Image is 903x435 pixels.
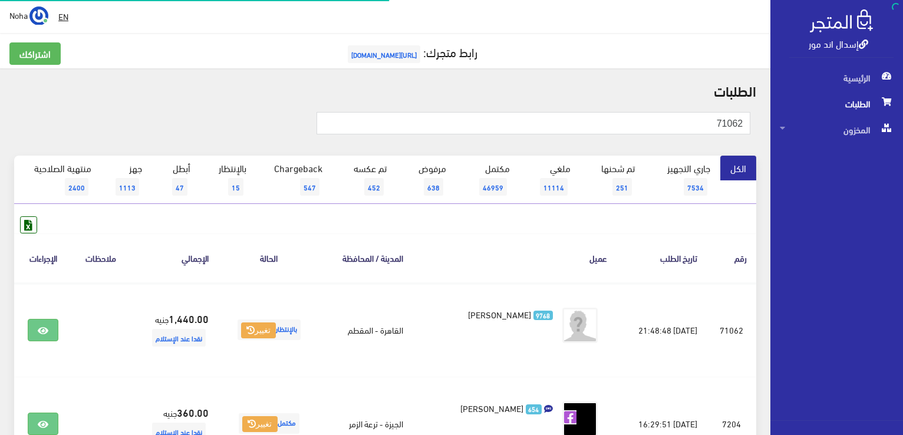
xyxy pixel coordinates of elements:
[241,322,276,339] button: تغيير
[29,6,48,25] img: ...
[617,233,707,282] th: تاريخ الطلب
[720,156,756,180] a: الكل
[479,178,507,196] span: 46959
[770,117,903,143] a: المخزون
[562,308,598,343] img: avatar.png
[460,400,523,416] span: [PERSON_NAME]
[348,45,420,63] span: [URL][DOMAIN_NAME]
[424,178,443,196] span: 638
[809,35,868,52] a: إسدال اند مور
[14,83,756,98] h2: الطلبات
[520,156,581,204] a: ملغي11114
[707,233,756,282] th: رقم
[456,156,520,204] a: مكتمل46959
[770,91,903,117] a: الطلبات
[54,6,73,27] a: EN
[317,112,750,134] input: بحث ( رقم الطلب, رقم الهاتف, الإسم, البريد اﻹلكتروني )...
[152,329,206,347] span: نقدا عند الإستلام
[300,178,319,196] span: 547
[320,283,413,377] td: القاهرة - المقطم
[14,156,101,204] a: منتهية الصلاحية2400
[780,117,894,143] span: المخزون
[101,156,152,204] a: جهز1113
[228,178,243,196] span: 15
[200,156,256,204] a: بالإنتظار15
[397,156,456,204] a: مرفوض638
[468,306,531,322] span: [PERSON_NAME]
[72,233,130,282] th: ملاحظات
[332,156,396,204] a: تم عكسه452
[431,401,552,414] a: 654 [PERSON_NAME]
[169,311,209,326] strong: 1,440.00
[130,233,218,282] th: اﻹجمالي
[320,233,413,282] th: المدينة / المحافظة
[9,6,48,25] a: ... Noha
[770,65,903,91] a: الرئيسية
[14,233,72,282] th: الإجراءات
[238,319,301,340] span: بالإنتظار
[617,283,707,377] td: [DATE] 21:48:48
[58,9,68,24] u: EN
[218,233,320,282] th: الحالة
[130,283,218,377] td: جنيه
[256,156,333,204] a: Chargeback547
[780,91,894,117] span: الطلبات
[431,308,552,321] a: 9768 [PERSON_NAME]
[65,178,88,196] span: 2400
[9,42,61,65] a: اشتراكك
[581,156,645,204] a: تم شحنها251
[526,404,542,414] span: 654
[172,178,187,196] span: 47
[152,156,200,204] a: أبطل47
[364,178,384,196] span: 452
[533,311,553,321] span: 9768
[707,283,756,377] td: 71062
[345,41,477,62] a: رابط متجرك:[URL][DOMAIN_NAME]
[684,178,707,196] span: 7534
[116,178,139,196] span: 1113
[413,233,616,282] th: عميل
[242,416,277,433] button: تغيير
[239,413,299,434] span: مكتمل
[612,178,632,196] span: 251
[9,8,28,22] span: Noha
[780,65,894,91] span: الرئيسية
[645,156,720,204] a: جاري التجهيز7534
[540,178,568,196] span: 11114
[810,9,873,32] img: .
[177,404,209,420] strong: 360.00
